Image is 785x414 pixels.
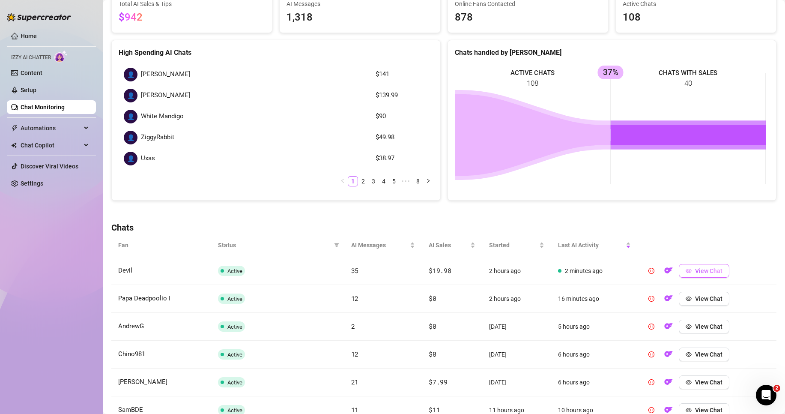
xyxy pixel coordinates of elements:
td: 2 hours ago [482,257,551,285]
span: 21 [351,378,358,386]
span: Active [227,268,242,274]
span: 35 [351,266,358,275]
div: 👤 [124,110,137,123]
th: Fan [111,234,211,257]
span: [PERSON_NAME] [118,378,167,386]
th: AI Messages [344,234,422,257]
td: 6 hours ago [551,369,638,396]
span: ZiggyRabbit [141,132,174,143]
span: View Chat [695,323,722,330]
td: 5 hours ago [551,313,638,341]
a: Chat Monitoring [21,104,65,111]
div: 👤 [124,89,137,102]
td: [DATE] [482,369,551,396]
span: $11 [429,405,440,414]
button: OF [662,292,675,306]
span: eye [686,379,692,385]
td: 2 hours ago [482,285,551,313]
span: Active [227,379,242,386]
button: View Chat [679,348,729,361]
span: pause-circle [648,296,654,302]
span: 2 minutes ago [565,267,603,274]
a: OF [662,381,675,387]
h4: Chats [111,222,776,234]
span: Chino981 [118,350,145,358]
span: 108 [623,9,769,26]
span: $0 [429,322,436,330]
span: 878 [455,9,601,26]
span: Automations [21,121,81,135]
button: OF [662,375,675,389]
li: 8 [413,176,423,186]
span: 2 [351,322,355,330]
button: View Chat [679,264,729,278]
th: Started [482,234,551,257]
span: White Mandigo [141,111,184,122]
span: View Chat [695,295,722,302]
div: 👤 [124,152,137,165]
a: 1 [348,177,358,186]
span: Devil [118,267,132,274]
article: $49.98 [376,132,428,143]
span: Izzy AI Chatter [11,54,51,62]
button: OF [662,348,675,361]
li: 3 [368,176,379,186]
span: SamBDE [118,406,143,414]
a: 2 [358,177,368,186]
a: Discover Viral Videos [21,163,78,170]
td: 16 minutes ago [551,285,638,313]
span: 1,318 [287,9,433,26]
span: 11 [351,405,358,414]
a: 5 [389,177,399,186]
img: OF [664,350,673,358]
img: logo-BBDzfeDw.svg [7,13,71,21]
span: eye [686,268,692,274]
article: $38.97 [376,153,428,164]
span: pause-circle [648,268,654,274]
li: 5 [389,176,399,186]
span: Chat Copilot [21,138,81,152]
span: View Chat [695,407,722,414]
span: Last AI Activity [558,240,624,250]
img: OF [664,322,673,330]
button: OF [662,264,675,278]
span: pause-circle [648,324,654,330]
span: 12 [351,294,358,303]
span: View Chat [695,267,722,274]
span: filter [332,239,341,252]
span: Status [218,240,331,250]
span: left [340,178,345,183]
a: Settings [21,180,43,187]
button: View Chat [679,375,729,389]
th: AI Sales [422,234,482,257]
div: 👤 [124,131,137,144]
span: pause-circle [648,379,654,385]
span: Active [227,296,242,302]
a: 8 [413,177,423,186]
span: [PERSON_NAME] [141,90,190,101]
span: pause-circle [648,351,654,357]
button: right [423,176,433,186]
a: Setup [21,87,36,93]
div: High Spending AI Chats [119,47,433,58]
article: $141 [376,69,428,80]
div: 👤 [124,68,137,81]
span: $0 [429,294,436,303]
span: filter [334,243,339,248]
li: Next Page [423,176,433,186]
span: eye [686,407,692,413]
span: right [426,178,431,183]
button: View Chat [679,320,729,333]
span: 2 [773,385,780,392]
span: [PERSON_NAME] [141,69,190,80]
td: [DATE] [482,341,551,369]
button: View Chat [679,292,729,306]
td: [DATE] [482,313,551,341]
th: Last AI Activity [551,234,638,257]
span: eye [686,351,692,357]
span: Papa Deadpoolio I [118,294,170,302]
span: AndrewG [118,322,144,330]
a: 3 [369,177,378,186]
iframe: Intercom live chat [756,385,776,405]
li: 1 [348,176,358,186]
